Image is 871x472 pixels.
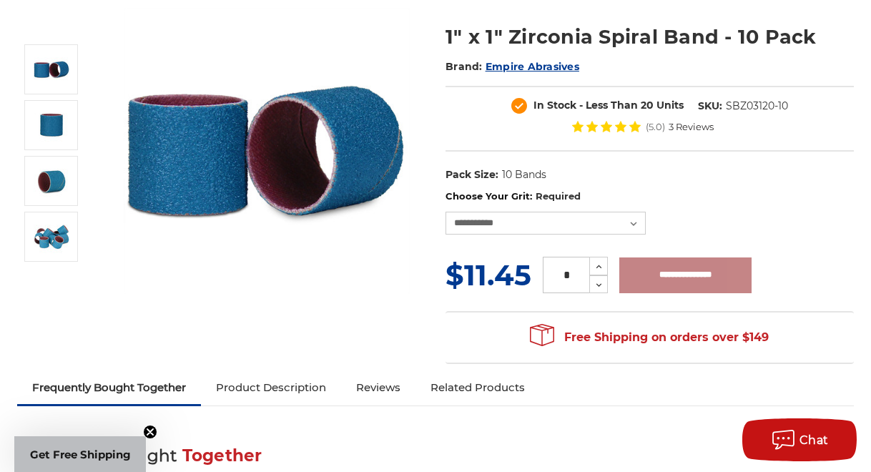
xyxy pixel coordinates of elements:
[646,122,665,132] span: (5.0)
[30,448,131,461] span: Get Free Shipping
[502,167,546,182] dd: 10 Bands
[446,190,854,204] label: Choose Your Grit:
[726,99,788,114] dd: SBZ03120-10
[579,99,638,112] span: - Less Than
[34,219,69,255] img: 1" x 1" Zirconia Spiral Bands
[143,425,157,439] button: Close teaser
[486,60,579,73] a: Empire Abrasives
[530,323,769,352] span: Free Shipping on orders over $149
[698,99,722,114] dt: SKU:
[446,23,854,51] h1: 1" x 1" Zirconia Spiral Band - 10 Pack
[34,107,69,143] img: 1" x 1" Spiral Bands Zirconia
[742,418,857,461] button: Chat
[17,372,201,403] a: Frequently Bought Together
[446,167,498,182] dt: Pack Size:
[34,163,69,199] img: 1" x 1" Spiral Bands Zirconia Aluminum
[799,433,829,447] span: Chat
[446,60,483,73] span: Brand:
[14,436,146,472] div: Get Free ShippingClose teaser
[656,99,684,112] span: Units
[124,8,410,294] img: 1" x 1" Zirc Spiral Bands
[34,51,69,87] img: 1" x 1" Zirc Spiral Bands
[641,99,654,112] span: 20
[182,446,262,466] span: Together
[536,190,581,202] small: Required
[415,372,540,403] a: Related Products
[446,257,531,292] span: $11.45
[533,99,576,112] span: In Stock
[201,372,341,403] a: Product Description
[669,122,714,132] span: 3 Reviews
[341,372,415,403] a: Reviews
